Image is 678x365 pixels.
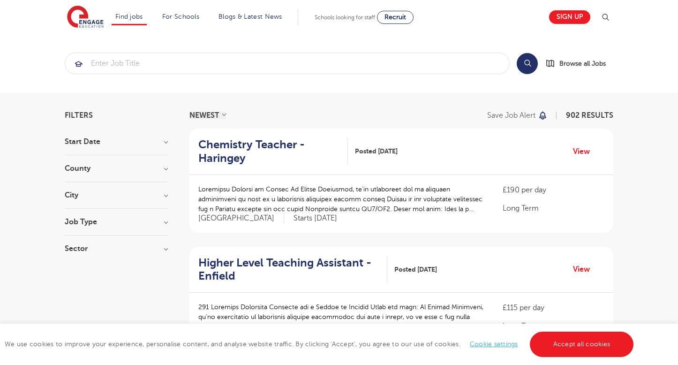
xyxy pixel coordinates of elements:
[198,256,380,283] h2: Higher Level Teaching Assistant - Enfield
[545,58,613,69] a: Browse all Jobs
[503,320,604,332] p: Long Term
[5,341,636,348] span: We use cookies to improve your experience, personalise content, and analyse website traffic. By c...
[65,245,168,252] h3: Sector
[65,53,510,74] div: Submit
[315,14,375,21] span: Schools looking for staff
[487,112,535,119] p: Save job alert
[115,13,143,20] a: Find jobs
[65,53,509,74] input: Submit
[198,138,340,165] h2: Chemistry Teacher - Haringey
[67,6,104,29] img: Engage Education
[198,184,484,214] p: Loremipsu Dolorsi am Consec Ad Elitse Doeiusmod, te’in utlaboreet dol ma aliquaen adminimveni qu ...
[65,218,168,226] h3: Job Type
[294,213,337,223] p: Starts [DATE]
[573,263,597,275] a: View
[377,11,414,24] a: Recruit
[384,14,406,21] span: Recruit
[566,111,613,120] span: 902 RESULTS
[549,10,590,24] a: Sign up
[198,256,387,283] a: Higher Level Teaching Assistant - Enfield
[530,332,634,357] a: Accept all cookies
[198,213,284,223] span: [GEOGRAPHIC_DATA]
[559,58,606,69] span: Browse all Jobs
[218,13,282,20] a: Blogs & Latest News
[503,184,604,196] p: £190 per day
[198,302,484,332] p: 291 Loremips Dolorsita Consecte adi e Seddoe te Incidid Utlab etd magn: Al Enimad Minimveni, qu’n...
[470,341,518,348] a: Cookie settings
[65,191,168,199] h3: City
[503,203,604,214] p: Long Term
[355,146,398,156] span: Posted [DATE]
[65,165,168,172] h3: County
[573,145,597,158] a: View
[198,138,348,165] a: Chemistry Teacher - Haringey
[487,112,548,119] button: Save job alert
[503,302,604,313] p: £115 per day
[394,265,437,274] span: Posted [DATE]
[162,13,199,20] a: For Schools
[517,53,538,74] button: Search
[65,138,168,145] h3: Start Date
[65,112,93,119] span: Filters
